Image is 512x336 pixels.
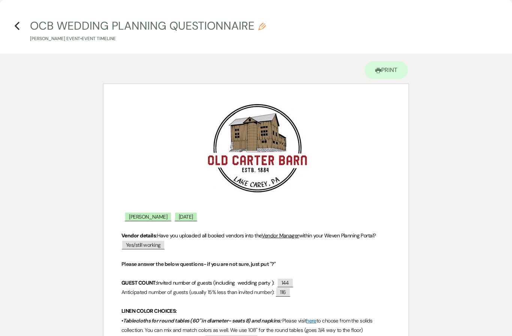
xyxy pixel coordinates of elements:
span: Have you uploaded all booked vendors into the [157,232,262,239]
span: [PERSON_NAME] [124,212,172,221]
span: 144 [277,278,293,287]
p: Anticipated number of guests (usually 15% less than invited number): [121,288,391,297]
strong: GUEST COUNT: [121,279,157,286]
strong: Vendor details: [121,232,157,239]
span: Yes/still working [121,240,165,249]
strong: Please answer the below questions- if you are not sure, just put "?" [121,261,276,267]
span: Invited number of guests (including wedding party ): [157,279,274,286]
span: within your Weven Planning Portal? [299,232,376,239]
p: [PERSON_NAME] Event • Event Timeline [30,35,266,42]
img: Old-Carter-Barn-Venue-Logo.jpeg [201,103,311,193]
strong: • [121,317,282,324]
a: Vendor Manager [262,232,299,239]
em: Tablecloths for round tables (60" in diameter- seats 8) and napkins: [123,317,281,324]
span: [DATE] [174,212,198,221]
span: 116 [275,287,290,297]
a: Print [365,61,408,79]
strong: LINEN COLOR CHOICES: [121,307,177,314]
button: OCB WEDDING PLANNING QUESTIONNAIRE[PERSON_NAME] Event•Event Timeline [30,20,266,42]
p: Please visit to choose from the solids collection. You can mix and match colors as well. We use 1... [121,316,391,335]
a: here [306,317,316,324]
